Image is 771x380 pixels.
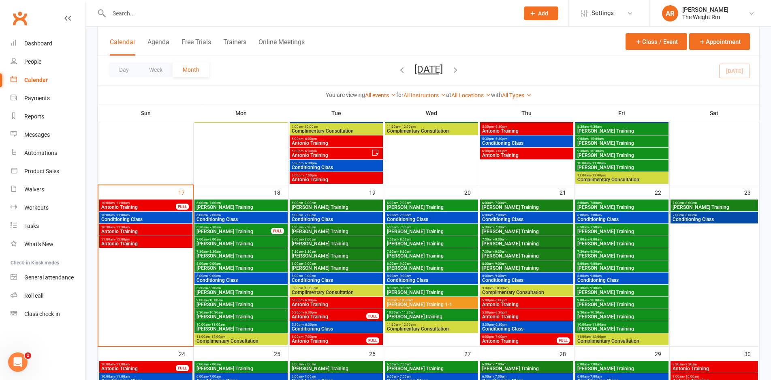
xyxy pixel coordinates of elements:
[482,129,572,133] span: Antonio Training
[482,137,572,141] span: 5:30pm
[196,225,271,229] span: 6:30am
[493,274,506,278] span: - 9:00am
[482,253,572,258] span: [PERSON_NAME] Training
[11,144,85,162] a: Automations
[291,125,381,129] span: 9:00am
[482,201,572,205] span: 6:00am
[591,174,606,177] span: - 12:00pm
[384,105,479,122] th: Wed
[303,262,316,266] span: - 9:00am
[577,311,667,314] span: 9:30am
[744,185,759,199] div: 23
[196,250,286,253] span: 7:30am
[589,213,602,217] span: - 7:00am
[482,298,572,302] span: 5:00pm
[208,213,221,217] span: - 7:00am
[291,229,381,234] span: [PERSON_NAME] Training
[482,229,572,234] span: [PERSON_NAME] Training
[577,125,667,129] span: 8:30am
[398,201,411,205] span: - 7:00am
[196,278,286,283] span: Conditioning Class
[387,323,476,326] span: 11:30am
[689,33,750,50] button: Appointment
[303,311,317,314] span: - 6:30pm
[291,323,381,326] span: 5:30pm
[176,204,189,210] div: FULL
[291,217,381,222] span: Conditioning Class
[178,185,193,199] div: 17
[196,229,271,234] span: [PERSON_NAME] Training
[11,235,85,253] a: What's New
[101,225,191,229] span: 10:30am
[589,225,602,229] span: - 7:30am
[291,205,381,210] span: [PERSON_NAME] Training
[493,201,506,205] span: - 7:00am
[491,92,502,98] strong: with
[303,137,317,141] span: - 6:00pm
[451,92,491,99] a: All Locations
[684,213,697,217] span: - 8:00am
[577,278,667,283] span: Conditioning Class
[208,238,221,241] span: - 8:00am
[400,125,416,129] span: - 12:30pm
[8,352,28,372] iframe: Intercom live chat
[387,298,476,302] span: 9:30am
[655,185,669,199] div: 22
[577,213,667,217] span: 6:00am
[115,238,130,241] span: - 12:00pm
[482,274,572,278] span: 8:00am
[303,250,316,253] span: - 8:30am
[404,92,446,99] a: All Instructors
[482,238,572,241] span: 7:00am
[223,38,246,56] button: Trainers
[387,326,476,331] span: Complimentary Consultation
[387,314,476,319] span: [PERSON_NAME] training
[291,311,367,314] span: 5:30pm
[208,298,223,302] span: - 10:00am
[110,38,135,56] button: Calendar
[258,38,305,56] button: Online Meetings
[115,225,130,229] span: - 11:30am
[482,314,572,319] span: Antonio Training
[482,278,572,283] span: Conditioning Class
[291,266,381,271] span: [PERSON_NAME] Training
[196,326,286,331] span: [PERSON_NAME] Training
[274,185,288,199] div: 18
[493,286,508,290] span: - 10:00am
[672,201,757,205] span: 7:00am
[493,262,506,266] span: - 9:00am
[577,205,667,210] span: [PERSON_NAME] Training
[208,286,221,290] span: - 9:30am
[196,286,286,290] span: 8:30am
[24,292,43,299] div: Roll call
[24,77,48,83] div: Calendar
[24,58,41,65] div: People
[589,262,602,266] span: - 9:00am
[574,105,669,122] th: Fri
[303,125,318,129] span: - 10:00am
[538,10,548,17] span: Add
[672,217,757,222] span: Conditioning Class
[577,314,667,319] span: [PERSON_NAME] Training
[577,253,667,258] span: [PERSON_NAME] Training
[387,213,476,217] span: 6:00am
[482,153,572,158] span: Antonio Training
[196,205,286,210] span: [PERSON_NAME] Training
[303,274,316,278] span: - 9:00am
[387,274,476,278] span: 8:00am
[672,205,757,210] span: [PERSON_NAME] Training
[482,286,572,290] span: 9:00am
[482,262,572,266] span: 8:00am
[494,125,507,129] span: - 6:30pm
[577,290,667,295] span: [PERSON_NAME] Training
[387,290,476,295] span: [PERSON_NAME] Training
[482,302,572,307] span: Antonio Training
[196,238,286,241] span: 7:00am
[577,217,667,222] span: Conditioning Class
[303,213,316,217] span: - 7:00am
[398,274,411,278] span: - 9:00am
[208,250,221,253] span: - 8:30am
[291,174,381,177] span: 6:00pm
[303,323,317,326] span: - 6:30pm
[11,217,85,235] a: Tasks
